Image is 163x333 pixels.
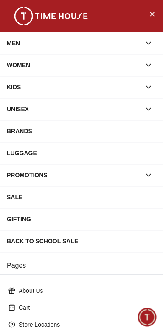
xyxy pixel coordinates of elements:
p: About Us [19,286,151,295]
div: MEN [7,36,141,51]
div: UNISEX [7,102,141,117]
div: LUGGAGE [7,146,156,161]
div: GIFTING [7,212,156,227]
div: KIDS [7,80,141,95]
button: Close Menu [145,7,159,20]
div: Chat Widget [138,308,157,327]
div: Back To School Sale [7,234,156,249]
div: SALE [7,190,156,205]
div: BRANDS [7,124,156,139]
div: PROMOTIONS [7,168,141,183]
div: WOMEN [7,58,141,73]
img: ... [8,7,93,25]
p: Store Locations [19,320,151,329]
p: Cart [19,303,151,312]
